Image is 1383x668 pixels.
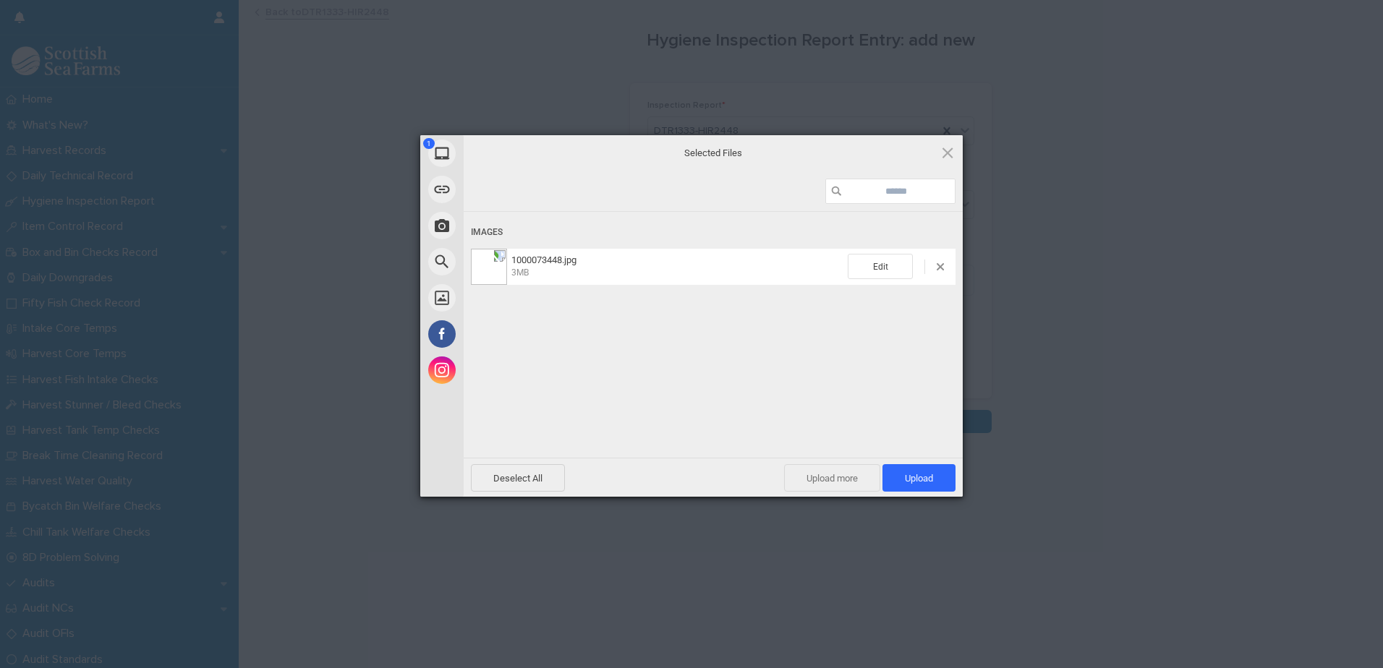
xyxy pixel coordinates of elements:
span: Upload more [784,464,880,492]
span: Edit [848,254,913,279]
span: Click here or hit ESC to close picker [940,145,956,160]
span: Selected Files [569,147,858,160]
img: e2335fc7-f75d-4f35-b6d9-8d4a9ba4a1cd [471,249,507,285]
div: Unsplash [420,280,594,316]
span: Deselect All [471,464,565,492]
div: Take Photo [420,207,594,244]
div: My Device [420,135,594,171]
span: 3MB [511,267,529,278]
div: Web Search [420,244,594,280]
span: Upload [905,473,933,484]
span: 1000073448.jpg [511,254,576,265]
span: 1000073448.jpg [507,254,848,278]
div: Images [471,219,956,246]
div: Instagram [420,352,594,388]
span: 1 [423,138,435,149]
div: Link (URL) [420,171,594,207]
span: Upload [882,464,956,492]
div: Facebook [420,316,594,352]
